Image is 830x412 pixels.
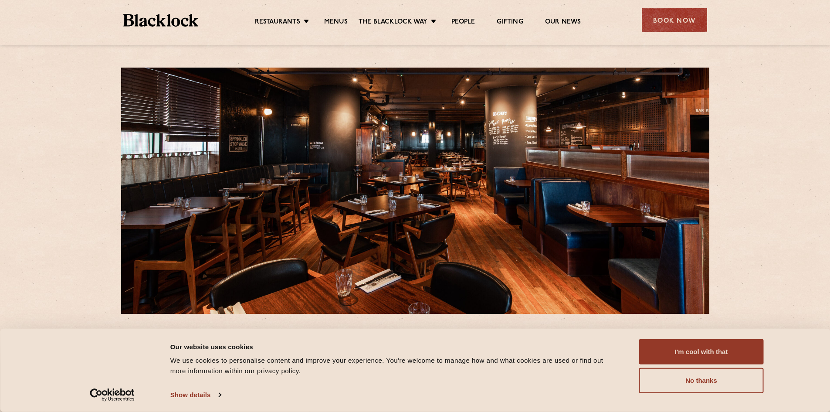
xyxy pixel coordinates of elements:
a: Restaurants [255,18,300,27]
a: Show details [170,388,221,402]
a: Our News [545,18,581,27]
div: Our website uses cookies [170,341,620,352]
div: We use cookies to personalise content and improve your experience. You're welcome to manage how a... [170,355,620,376]
div: Book Now [642,8,707,32]
a: Gifting [497,18,523,27]
img: BL_Textured_Logo-footer-cropped.svg [123,14,199,27]
a: People [451,18,475,27]
button: No thanks [639,368,764,393]
a: Usercentrics Cookiebot - opens in a new window [74,388,150,402]
a: Menus [324,18,348,27]
a: The Blacklock Way [359,18,427,27]
button: I'm cool with that [639,339,764,364]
